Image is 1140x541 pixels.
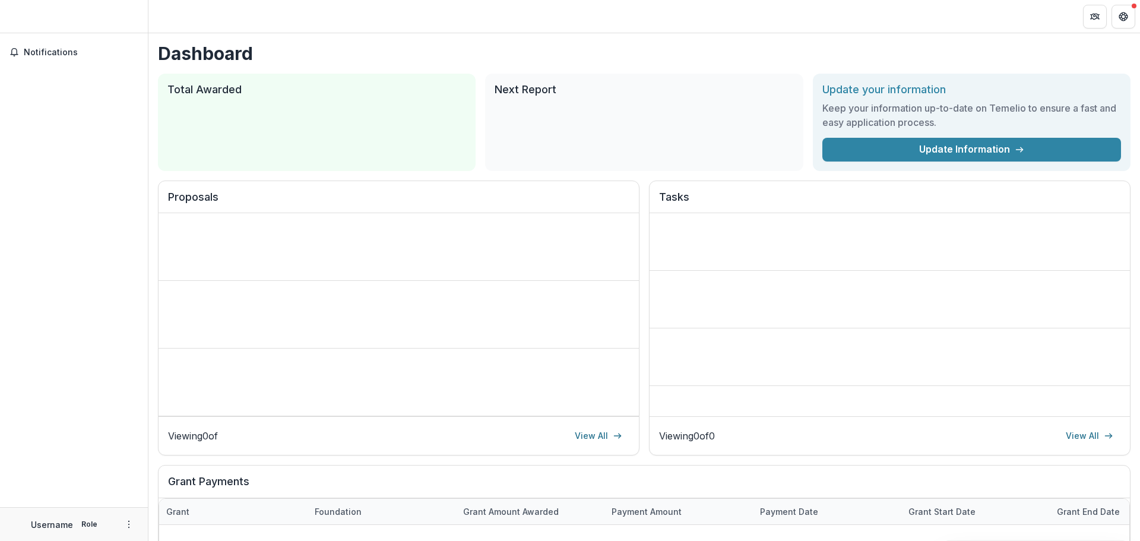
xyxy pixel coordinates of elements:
[822,83,1121,96] h2: Update your information
[158,43,1130,64] h1: Dashboard
[1059,426,1120,445] a: View All
[5,43,143,62] button: Notifications
[568,426,629,445] a: View All
[168,475,1120,498] h2: Grant Payments
[167,83,466,96] h2: Total Awarded
[822,101,1121,129] h3: Keep your information up-to-date on Temelio to ensure a fast and easy application process.
[659,429,715,443] p: Viewing 0 of 0
[168,191,629,213] h2: Proposals
[24,48,138,58] span: Notifications
[1111,5,1135,29] button: Get Help
[78,519,101,530] p: Role
[495,83,793,96] h2: Next Report
[822,138,1121,162] a: Update Information
[31,518,73,531] p: Username
[1083,5,1107,29] button: Partners
[122,517,136,531] button: More
[168,429,218,443] p: Viewing 0 of
[659,191,1120,213] h2: Tasks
